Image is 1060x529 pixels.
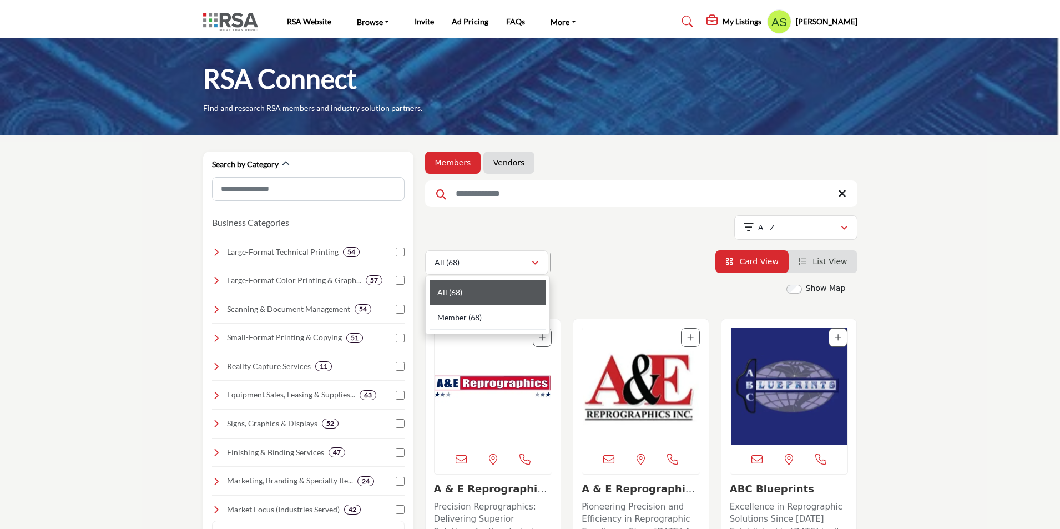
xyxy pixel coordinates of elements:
[434,483,549,507] a: A & E Reprographics ...
[493,157,524,168] a: Vendors
[730,328,848,445] img: ABC Blueprints
[758,222,775,233] p: A - Z
[203,103,422,114] p: Find and research RSA members and industry solution partners.
[396,448,405,457] input: Select Finishing & Binding Services checkbox
[396,305,405,314] input: Select Scanning & Document Management checkbox
[227,475,353,486] h4: Marketing, Branding & Specialty Items: Design and creative services, marketing support, and speci...
[203,62,357,96] h1: RSA Connect
[767,9,791,34] button: Show hide supplier dropdown
[227,418,317,429] h4: Signs, Graphics & Displays: Exterior/interior building signs, trade show booths, event displays, ...
[396,419,405,428] input: Select Signs, Graphics & Displays checkbox
[434,483,553,495] h3: A & E Reprographics - AZ
[355,304,371,314] div: 54 Results For Scanning & Document Management
[227,275,361,286] h4: Large-Format Color Printing & Graphics: Banners, posters, vehicle wraps, and presentation graphics.
[326,420,334,427] b: 52
[435,257,460,268] p: All (68)
[396,505,405,514] input: Select Market Focus (Industries Served) checkbox
[435,328,552,445] a: Open Listing in new tab
[437,313,467,322] span: Member
[437,288,447,297] span: All
[349,506,356,513] b: 42
[715,250,789,273] li: Card View
[425,180,857,207] input: Search Keyword
[835,333,841,342] a: Add To List
[364,391,372,399] b: 63
[212,177,405,201] input: Search Category
[730,483,814,495] a: ABC Blueprints
[396,391,405,400] input: Select Equipment Sales, Leasing & Supplies checkbox
[227,361,311,372] h4: Reality Capture Services: Laser scanning, BIM modeling, photogrammetry, 3D scanning, and other ad...
[359,305,367,313] b: 54
[212,159,279,170] h2: Search by Category
[582,483,695,507] a: A & E Reprographics,...
[370,276,378,284] b: 57
[539,333,546,342] a: Add To List
[806,283,846,294] label: Show Map
[357,476,374,486] div: 24 Results For Marketing, Branding & Specialty Items
[349,14,397,29] a: Browse
[366,275,382,285] div: 57 Results For Large-Format Color Printing & Graphics
[227,504,340,515] h4: Market Focus (Industries Served): Tailored solutions for industries like architecture, constructi...
[343,247,360,257] div: 54 Results For Large-Format Technical Printing
[360,390,376,400] div: 63 Results For Equipment Sales, Leasing & Supplies
[723,17,761,27] h5: My Listings
[506,17,525,26] a: FAQs
[212,216,289,229] button: Business Categories
[799,257,847,266] a: View List
[396,248,405,256] input: Select Large-Format Technical Printing checkbox
[329,447,345,457] div: 47 Results For Finishing & Binding Services
[362,477,370,485] b: 24
[227,389,355,400] h4: Equipment Sales, Leasing & Supplies: Equipment sales, leasing, service, and resale of plotters, s...
[396,334,405,342] input: Select Small-Format Printing & Copying checkbox
[227,246,339,258] h4: Large-Format Technical Printing: High-quality printing for blueprints, construction and architect...
[320,362,327,370] b: 11
[435,157,471,168] a: Members
[227,304,350,315] h4: Scanning & Document Management: Digital conversion, archiving, indexing, secure storage, and stre...
[351,334,359,342] b: 51
[796,16,857,27] h5: [PERSON_NAME]
[812,257,847,266] span: List View
[415,17,434,26] a: Invite
[725,257,779,266] a: View Card
[582,328,700,445] img: A & E Reprographics, Inc. VA
[347,248,355,256] b: 54
[425,276,550,334] div: All (68)
[449,288,462,297] b: (68)
[287,17,331,26] a: RSA Website
[227,447,324,458] h4: Finishing & Binding Services: Laminating, binding, folding, trimming, and other finishing touches...
[344,505,361,515] div: 42 Results For Market Focus (Industries Served)
[203,13,264,31] img: Site Logo
[671,13,700,31] a: Search
[227,332,342,343] h4: Small-Format Printing & Copying: Professional printing for black and white and color document pri...
[315,361,332,371] div: 11 Results For Reality Capture Services
[322,419,339,429] div: 52 Results For Signs, Graphics & Displays
[734,215,857,240] button: A - Z
[452,17,488,26] a: Ad Pricing
[435,328,552,445] img: A & E Reprographics - AZ
[582,328,700,445] a: Open Listing in new tab
[543,14,584,29] a: More
[730,483,849,495] h3: ABC Blueprints
[730,328,848,445] a: Open Listing in new tab
[789,250,857,273] li: List View
[739,257,778,266] span: Card View
[396,362,405,371] input: Select Reality Capture Services checkbox
[333,449,341,456] b: 47
[582,483,700,495] h3: A & E Reprographics, Inc. VA
[346,333,363,343] div: 51 Results For Small-Format Printing & Copying
[687,333,694,342] a: Add To List
[468,313,482,322] b: (68)
[396,477,405,486] input: Select Marketing, Branding & Specialty Items checkbox
[396,276,405,285] input: Select Large-Format Color Printing & Graphics checkbox
[425,250,548,275] button: All (68)
[706,15,761,28] div: My Listings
